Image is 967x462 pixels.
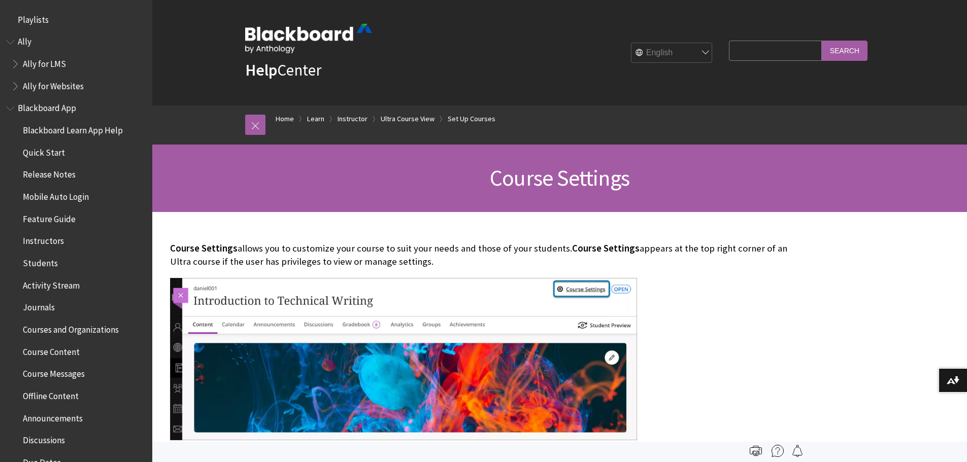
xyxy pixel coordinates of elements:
[23,366,85,379] span: Course Messages
[338,113,368,125] a: Instructor
[170,278,637,441] img: View of top portion of a Blackboard Ultra course titled Introduction to Technical Writing, which ...
[23,78,84,91] span: Ally for Websites
[23,387,79,401] span: Offline Content
[18,33,31,47] span: Ally
[307,113,324,125] a: Learn
[23,210,76,224] span: Feature Guide
[23,188,89,202] span: Mobile Auto Login
[6,33,146,95] nav: Book outline for Anthology Ally Help
[750,445,762,457] img: Print
[791,445,804,457] img: Follow this page
[448,113,495,125] a: Set Up Courses
[490,164,629,192] span: Course Settings
[170,242,799,268] p: allows you to customize your course to suit your needs and those of your students. appears at the...
[23,277,80,291] span: Activity Stream
[276,113,294,125] a: Home
[23,343,80,357] span: Course Content
[572,242,640,254] span: Course Settings
[18,11,49,25] span: Playlists
[245,60,321,80] a: HelpCenter
[245,24,372,53] img: Blackboard by Anthology
[23,233,64,246] span: Instructors
[23,299,55,313] span: Journals
[381,113,435,125] a: Ultra Course View
[772,445,784,457] img: More help
[23,255,58,268] span: Students
[23,321,119,335] span: Courses and Organizations
[23,166,76,180] span: Release Notes
[23,410,83,423] span: Announcements
[245,60,277,80] strong: Help
[18,100,76,114] span: Blackboard App
[6,11,146,28] nav: Book outline for Playlists
[23,55,66,69] span: Ally for LMS
[631,43,713,63] select: Site Language Selector
[822,41,868,60] input: Search
[23,432,65,445] span: Discussions
[23,144,65,158] span: Quick Start
[170,242,238,254] span: Course Settings
[23,122,123,135] span: Blackboard Learn App Help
